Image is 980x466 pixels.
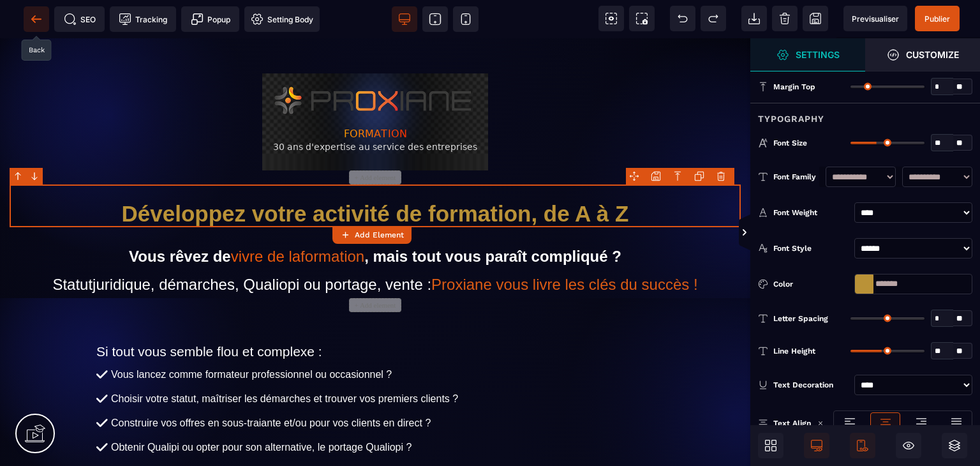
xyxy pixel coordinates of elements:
[598,6,624,31] span: View components
[52,209,621,255] span: Statut
[896,433,921,458] span: Hide/Show Block
[773,138,807,148] span: Font Size
[10,198,741,260] h2: juridique, démarches, Qualiopi ou portage, vente :
[773,82,815,92] span: Margin Top
[852,14,899,24] span: Previsualiser
[773,313,828,324] span: Letter Spacing
[924,14,950,24] span: Publier
[10,146,741,189] h1: Développez votre activité de formation, de A à Z
[750,103,980,126] div: Typography
[332,226,412,244] button: Add Element
[355,230,404,239] strong: Add Element
[364,209,621,227] b: , mais tout vous paraît compliqué ?
[111,403,649,415] div: Obtenir Qualipi ou opter pour son alternative, le portage Qualiopi ?
[817,420,824,426] img: loading
[629,6,655,31] span: Screenshot
[906,50,959,59] strong: Customize
[251,13,313,26] span: Setting Body
[773,278,849,290] div: Color
[773,346,815,356] span: Line Height
[850,433,875,458] span: Mobile Only
[119,13,167,26] span: Tracking
[843,6,907,31] span: Preview
[773,206,849,219] div: Font Weight
[804,433,829,458] span: Desktop Only
[758,433,783,458] span: Open Blocks
[191,13,230,26] span: Popup
[773,170,819,183] div: Font Family
[96,306,652,321] div: Si tout vous semble flou et complexe :
[942,433,967,458] span: Open Layers
[758,417,811,430] p: Text Align
[111,355,649,366] div: Choisir votre statut, maîtriser les démarches et trouver vos premiers clients ?
[865,38,980,71] span: Open Style Manager
[262,35,488,132] img: 926494ad13bc96da8130e97439b13a94_LOGO_avec_fond.png
[773,242,849,255] div: Font Style
[773,379,849,391] div: Text Decoration
[64,13,96,26] span: SEO
[111,331,649,342] div: Vous lancez comme formateur professionnel ou occasionnel ?
[129,209,231,227] b: Vous rêvez de
[796,50,840,59] strong: Settings
[750,38,865,71] span: Settings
